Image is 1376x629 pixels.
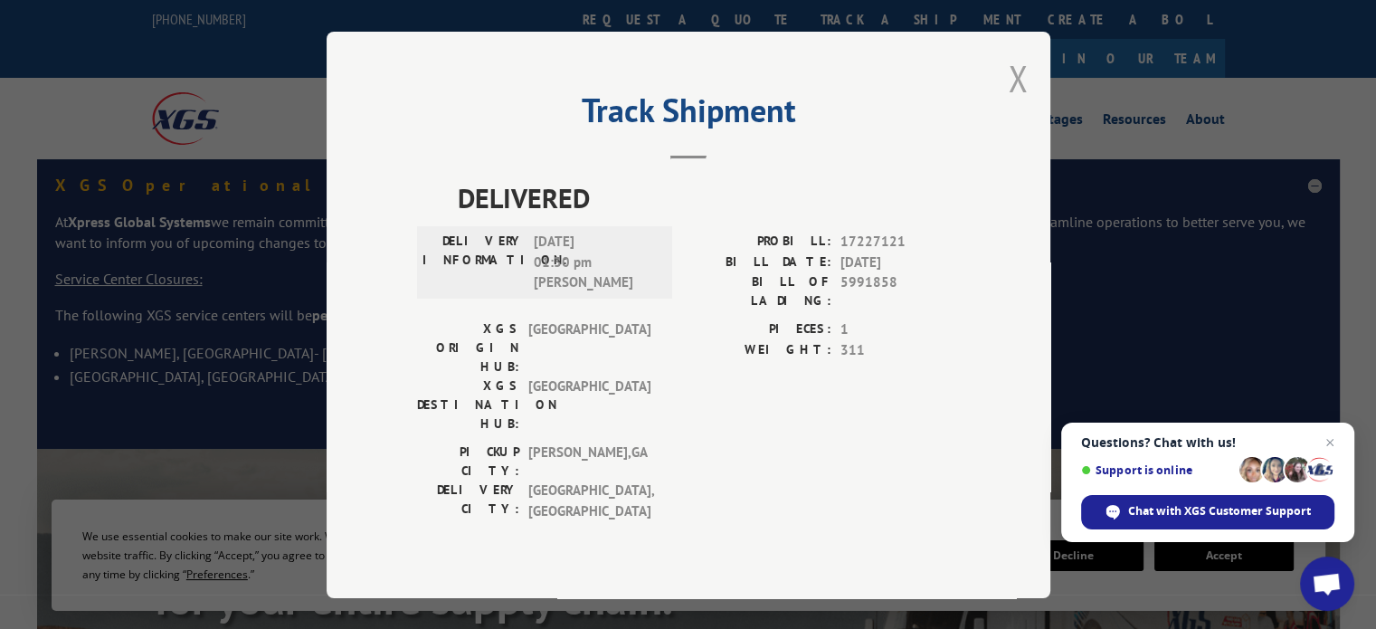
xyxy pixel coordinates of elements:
span: 17227121 [840,232,960,253]
button: Close modal [1008,54,1028,102]
span: Chat with XGS Customer Support [1128,503,1311,519]
span: 311 [840,339,960,360]
label: BILL DATE: [688,252,831,272]
span: [GEOGRAPHIC_DATA] , [GEOGRAPHIC_DATA] [528,481,650,521]
span: 1 [840,319,960,340]
label: PICKUP CITY: [417,443,519,481]
label: DELIVERY INFORMATION: [422,232,525,293]
span: Questions? Chat with us! [1081,435,1334,450]
span: [DATE] 01:30 pm [PERSON_NAME] [534,232,656,293]
label: DELIVERY CITY: [417,481,519,521]
span: DELIVERED [458,177,960,218]
span: [PERSON_NAME] , GA [528,443,650,481]
span: Support is online [1081,463,1233,477]
label: XGS ORIGIN HUB: [417,319,519,376]
span: 5991858 [840,272,960,310]
span: Chat with XGS Customer Support [1081,495,1334,529]
a: Open chat [1300,557,1354,611]
label: WEIGHT: [688,339,831,360]
span: [GEOGRAPHIC_DATA] [528,319,650,376]
span: [GEOGRAPHIC_DATA] [528,376,650,434]
label: PIECES: [688,319,831,340]
label: BILL OF LADING: [688,272,831,310]
label: XGS DESTINATION HUB: [417,376,519,434]
span: [DATE] [840,252,960,272]
h2: Track Shipment [417,98,960,132]
label: PROBILL: [688,232,831,253]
